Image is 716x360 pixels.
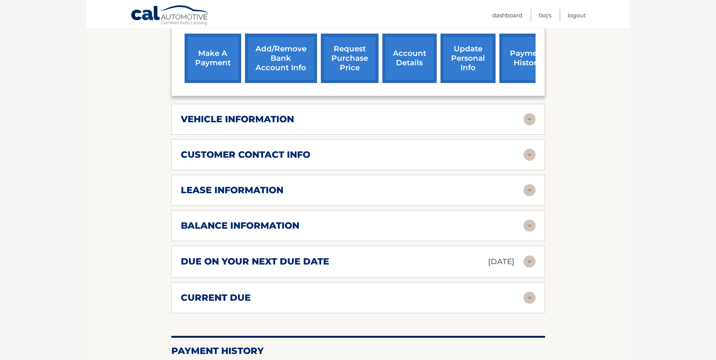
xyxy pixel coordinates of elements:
a: Dashboard [492,9,522,22]
h2: due on your next due date [181,256,329,267]
a: request purchase price [321,34,379,83]
a: Logout [568,9,586,22]
a: account details [382,34,437,83]
h2: lease information [181,185,283,196]
a: Cal Automotive [131,5,210,27]
a: update personal info [440,34,496,83]
h2: customer contact info [181,149,310,160]
a: payment history [499,34,556,83]
p: [DATE] [488,255,514,268]
img: accordion-rest.svg [524,149,536,161]
a: Add/Remove bank account info [245,34,317,83]
a: make a payment [185,34,241,83]
img: accordion-rest.svg [524,255,536,268]
img: accordion-rest.svg [524,184,536,196]
img: accordion-rest.svg [524,292,536,304]
img: accordion-rest.svg [524,220,536,232]
h2: Payment History [171,345,545,357]
img: accordion-rest.svg [524,113,536,125]
a: FAQ's [539,9,551,22]
h2: vehicle information [181,114,294,125]
h2: current due [181,292,251,303]
h2: balance information [181,220,299,231]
